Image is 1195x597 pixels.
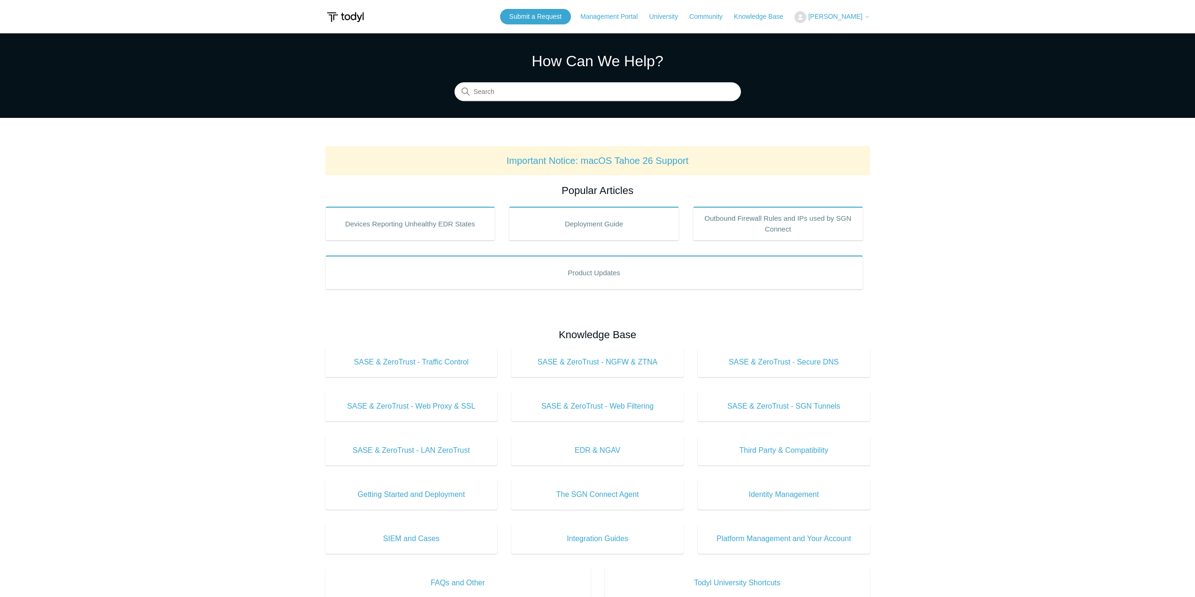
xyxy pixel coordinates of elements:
[325,480,498,510] a: Getting Started and Deployment
[698,480,870,510] a: Identity Management
[712,357,856,368] span: SASE & ZeroTrust - Secure DNS
[525,445,670,456] span: EDR & NGAV
[339,401,484,412] span: SASE & ZeroTrust - Web Proxy & SSL
[712,489,856,500] span: Identity Management
[339,357,484,368] span: SASE & ZeroTrust - Traffic Control
[507,155,689,166] a: Important Notice: macOS Tahoe 26 Support
[693,207,863,240] a: Outbound Firewall Rules and IPs used by SGN Connect
[511,347,684,377] a: SASE & ZeroTrust - NGFW & ZTNA
[339,489,484,500] span: Getting Started and Deployment
[712,401,856,412] span: SASE & ZeroTrust - SGN Tunnels
[511,480,684,510] a: The SGN Connect Agent
[455,50,741,72] h1: How Can We Help?
[734,12,793,22] a: Knowledge Base
[325,183,870,198] h2: Popular Articles
[808,13,862,20] span: [PERSON_NAME]
[525,357,670,368] span: SASE & ZeroTrust - NGFW & ZTNA
[511,524,684,554] a: Integration Guides
[511,435,684,465] a: EDR & NGAV
[712,533,856,544] span: Platform Management and Your Account
[698,391,870,421] a: SASE & ZeroTrust - SGN Tunnels
[325,256,863,289] a: Product Updates
[325,8,365,26] img: Todyl Support Center Help Center home page
[511,391,684,421] a: SASE & ZeroTrust - Web Filtering
[339,577,577,589] span: FAQs and Other
[794,11,870,23] button: [PERSON_NAME]
[325,207,495,240] a: Devices Reporting Unhealthy EDR States
[689,12,732,22] a: Community
[325,524,498,554] a: SIEM and Cases
[525,401,670,412] span: SASE & ZeroTrust - Web Filtering
[339,445,484,456] span: SASE & ZeroTrust - LAN ZeroTrust
[712,445,856,456] span: Third Party & Compatibility
[698,435,870,465] a: Third Party & Compatibility
[580,12,647,22] a: Management Portal
[509,207,679,240] a: Deployment Guide
[455,83,741,101] input: Search
[325,347,498,377] a: SASE & ZeroTrust - Traffic Control
[525,533,670,544] span: Integration Guides
[325,327,870,342] h2: Knowledge Base
[649,12,687,22] a: University
[339,533,484,544] span: SIEM and Cases
[325,435,498,465] a: SASE & ZeroTrust - LAN ZeroTrust
[698,524,870,554] a: Platform Management and Your Account
[698,347,870,377] a: SASE & ZeroTrust - Secure DNS
[325,391,498,421] a: SASE & ZeroTrust - Web Proxy & SSL
[500,9,571,24] a: Submit a Request
[525,489,670,500] span: The SGN Connect Agent
[619,577,856,589] span: Todyl University Shortcuts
